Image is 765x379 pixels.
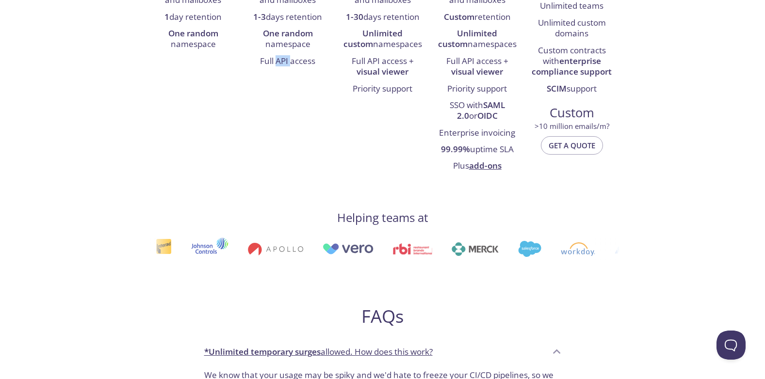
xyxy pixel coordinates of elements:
[342,26,423,53] li: namespaces
[253,11,266,22] strong: 1-3
[204,346,321,357] strong: *Unlimited temporary surges
[547,83,567,94] strong: SCIM
[532,81,612,97] li: support
[168,28,218,39] strong: One random
[155,238,171,259] img: interac
[247,242,303,256] img: apollo
[248,26,328,53] li: namespace
[196,305,569,327] h2: FAQs
[532,15,612,43] li: Unlimited custom domains
[248,53,328,70] li: Full API access
[457,99,505,121] strong: SAML 2.0
[342,9,423,26] li: days retention
[263,28,313,39] strong: One random
[437,53,517,81] li: Full API access +
[437,81,517,97] li: Priority support
[196,339,569,365] div: *Unlimited temporary surgesallowed. How does this work?
[532,55,612,77] strong: enterprise compliance support
[469,160,502,171] a: add-ons
[164,11,169,22] strong: 1
[444,11,474,22] strong: Custom
[535,121,609,131] span: > 10 million emails/m?
[153,9,233,26] li: day retention
[518,241,541,257] img: salesforce
[342,53,423,81] li: Full API access +
[392,243,432,254] img: rbi
[541,136,603,155] button: Get a quote
[346,11,363,22] strong: 1-30
[437,9,517,26] li: retention
[477,110,498,121] strong: OIDC
[560,242,595,256] img: workday
[716,331,746,360] iframe: Help Scout Beacon - Open
[322,243,374,254] img: vero
[438,28,498,49] strong: Unlimited custom
[532,105,611,121] span: Custom
[451,66,503,77] strong: visual viewer
[437,26,517,53] li: namespaces
[191,237,228,261] img: johnsoncontrols
[204,346,433,358] p: allowed. How does this work?
[437,142,517,158] li: uptime SLA
[532,43,612,81] li: Custom contracts with
[437,97,517,125] li: SSO with or
[342,81,423,97] li: Priority support
[153,26,233,53] li: namespace
[337,210,428,225] h4: Helping teams at
[437,158,517,175] li: Plus
[248,9,328,26] li: days retention
[343,28,403,49] strong: Unlimited custom
[441,143,470,155] strong: 99.99%
[437,125,517,142] li: Enterprise invoicing
[549,139,595,152] span: Get a quote
[357,66,408,77] strong: visual viewer
[451,242,498,256] img: merck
